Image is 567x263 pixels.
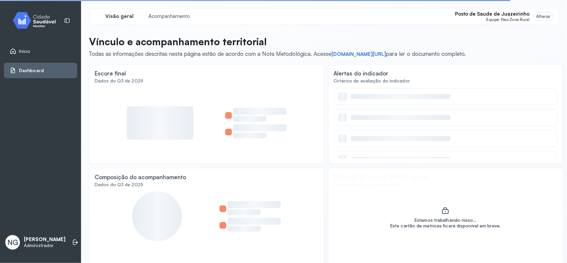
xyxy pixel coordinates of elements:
[95,182,319,188] div: Dados do Q3 de 2025
[334,78,558,84] div: Critérios de avaliação do indicador
[7,238,18,247] span: NG
[149,13,190,20] span: Acompanhamento
[95,174,186,181] div: Composição do acompanhamento
[334,70,389,77] div: Alertas do indicador
[24,243,65,248] p: Administrador
[19,68,44,73] span: Dashboard
[89,50,466,57] span: Todas as informações descritas nesta página estão de acordo com a Nota Metodológica. Acesse para ...
[7,11,67,30] img: monitor.svg
[10,67,71,74] a: Dashboard
[487,17,529,22] span: Equipe: Pacs Zona Rural
[95,78,319,84] div: Dados do Q3 de 2025
[390,217,501,223] div: Estamos trabalhando nisso...
[455,11,529,17] span: Posto de Saude de Juazeirinho
[89,36,466,48] p: Vínculo e acompanhamento territorial
[536,14,551,19] div: Alterar
[95,70,126,77] div: Escore final
[390,223,501,229] div: Este cartão de métricas ficará disponível em breve.
[106,13,134,20] span: Visão geral
[10,48,71,55] a: Início
[19,49,30,54] span: Início
[331,51,386,58] a: [DOMAIN_NAME][URL]
[24,236,65,243] p: [PERSON_NAME]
